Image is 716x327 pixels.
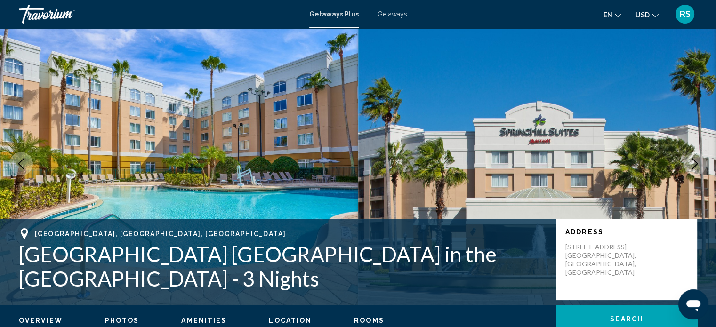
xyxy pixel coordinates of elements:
span: Photos [105,317,139,324]
button: Change currency [636,8,659,22]
button: Photos [105,316,139,325]
button: Amenities [181,316,226,325]
span: Overview [19,317,63,324]
a: Getaways Plus [309,10,359,18]
span: USD [636,11,650,19]
iframe: Button to launch messaging window [678,289,708,319]
h1: [GEOGRAPHIC_DATA] [GEOGRAPHIC_DATA] in the [GEOGRAPHIC_DATA] - 3 Nights [19,242,547,291]
button: Next image [683,152,707,175]
span: Amenities [181,317,226,324]
button: Change language [603,8,621,22]
a: Getaways [378,10,407,18]
span: en [603,11,612,19]
button: Location [269,316,312,325]
span: Search [610,316,643,323]
span: Location [269,317,312,324]
button: User Menu [673,4,697,24]
span: RS [680,9,691,19]
button: Previous image [9,152,33,175]
p: [STREET_ADDRESS] [GEOGRAPHIC_DATA], [GEOGRAPHIC_DATA], [GEOGRAPHIC_DATA] [565,243,641,277]
button: Rooms [354,316,384,325]
button: Overview [19,316,63,325]
span: [GEOGRAPHIC_DATA], [GEOGRAPHIC_DATA], [GEOGRAPHIC_DATA] [35,230,286,238]
p: Address [565,228,688,236]
a: Travorium [19,5,300,24]
span: Rooms [354,317,384,324]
